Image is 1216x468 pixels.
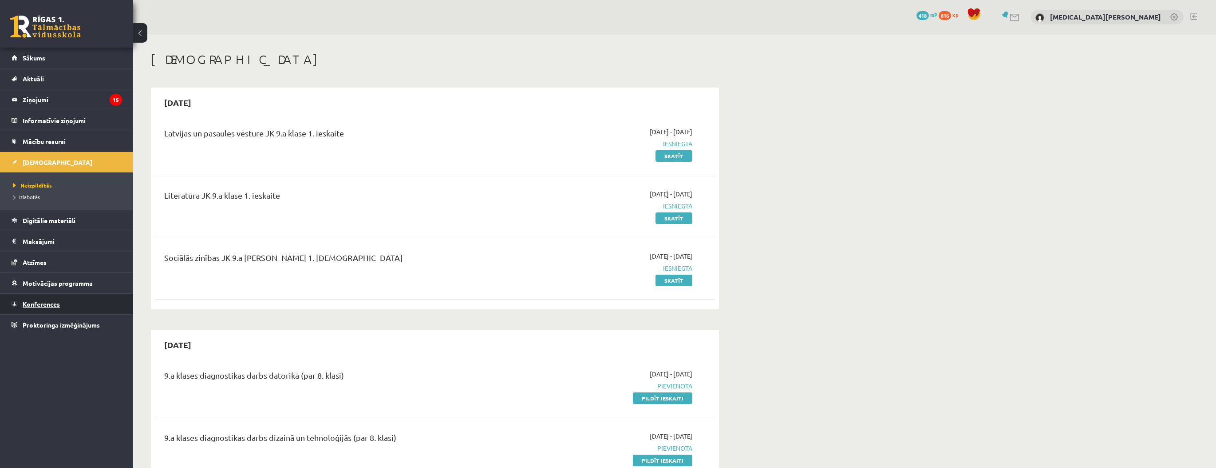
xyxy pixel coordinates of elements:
span: Konferences [23,300,60,308]
span: Aktuāli [23,75,44,83]
div: 9.a klases diagnostikas darbs dizainā un tehnoloģijās (par 8. klasi) [164,432,512,448]
legend: Ziņojumi [23,89,122,110]
a: Izlabotās [13,193,124,201]
span: Iesniegta [525,139,692,148]
span: Iesniegta [525,264,692,273]
h1: [DEMOGRAPHIC_DATA] [151,52,719,67]
a: Atzīmes [12,252,122,272]
a: Digitālie materiāli [12,210,122,231]
a: [MEDICAL_DATA][PERSON_NAME] [1050,12,1161,21]
span: xp [952,11,958,18]
span: Sākums [23,54,45,62]
legend: Informatīvie ziņojumi [23,110,122,131]
div: Literatūra JK 9.a klase 1. ieskaite [164,189,512,206]
a: Pildīt ieskaiti [633,392,692,404]
a: 418 mP [916,11,937,18]
span: Iesniegta [525,201,692,211]
a: Motivācijas programma [12,273,122,293]
a: Skatīt [655,275,692,286]
h2: [DATE] [155,92,200,113]
span: mP [930,11,937,18]
a: [DEMOGRAPHIC_DATA] [12,152,122,172]
i: 15 [110,94,122,106]
span: Mācību resursi [23,137,66,145]
span: Motivācijas programma [23,279,93,287]
a: Mācību resursi [12,131,122,152]
a: Skatīt [655,212,692,224]
a: Aktuāli [12,68,122,89]
span: [DATE] - [DATE] [650,127,692,136]
span: [DATE] - [DATE] [650,252,692,261]
a: Informatīvie ziņojumi [12,110,122,131]
img: Nikita Gendeļmans [1035,13,1044,22]
span: [DATE] - [DATE] [650,432,692,441]
span: Digitālie materiāli [23,216,75,224]
span: Atzīmes [23,258,47,266]
a: Ziņojumi15 [12,89,122,110]
span: Proktoringa izmēģinājums [23,321,100,329]
span: [DATE] - [DATE] [650,189,692,199]
span: 816 [939,11,951,20]
span: Pievienota [525,444,692,453]
a: Pildīt ieskaiti [633,455,692,466]
span: Pievienota [525,381,692,391]
div: Sociālās zinības JK 9.a [PERSON_NAME] 1. [DEMOGRAPHIC_DATA] [164,252,512,268]
legend: Maksājumi [23,231,122,252]
a: Rīgas 1. Tālmācības vidusskola [10,16,81,38]
a: Neizpildītās [13,181,124,189]
span: Izlabotās [13,193,40,200]
a: 816 xp [939,11,963,18]
a: Skatīt [655,150,692,162]
a: Proktoringa izmēģinājums [12,315,122,335]
a: Maksājumi [12,231,122,252]
div: Latvijas un pasaules vēsture JK 9.a klase 1. ieskaite [164,127,512,144]
span: [DEMOGRAPHIC_DATA] [23,158,92,166]
a: Sākums [12,48,122,68]
span: Neizpildītās [13,182,52,189]
a: Konferences [12,294,122,314]
h2: [DATE] [155,334,200,355]
span: 418 [916,11,929,20]
div: 9.a klases diagnostikas darbs datorikā (par 8. klasi) [164,369,512,386]
span: [DATE] - [DATE] [650,369,692,379]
